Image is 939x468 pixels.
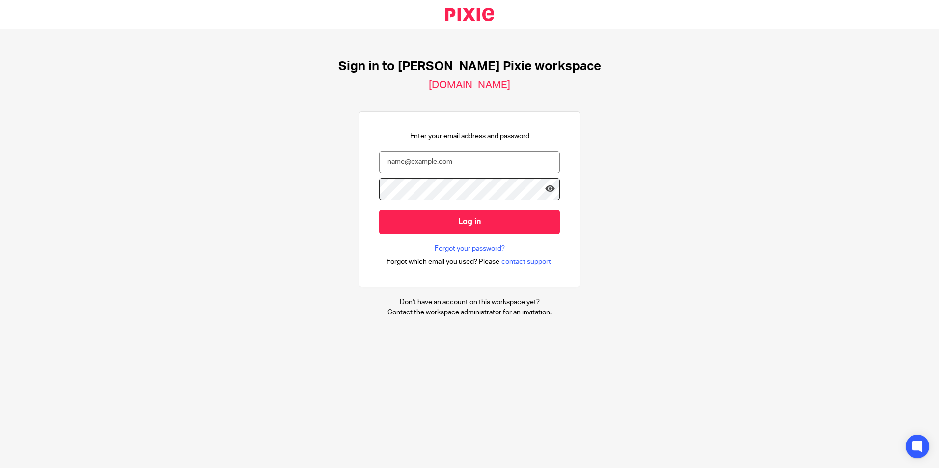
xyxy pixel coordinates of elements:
span: contact support [501,257,551,267]
p: Contact the workspace administrator for an invitation. [387,308,552,317]
h2: [DOMAIN_NAME] [429,79,510,92]
span: Forgot which email you used? Please [387,257,499,267]
h1: Sign in to [PERSON_NAME] Pixie workspace [338,59,601,74]
input: name@example.com [379,151,560,173]
p: Enter your email address and password [410,131,529,141]
a: Forgot your password? [435,244,505,254]
p: Don't have an account on this workspace yet? [387,297,552,307]
input: Log in [379,210,560,234]
div: . [387,256,553,267]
